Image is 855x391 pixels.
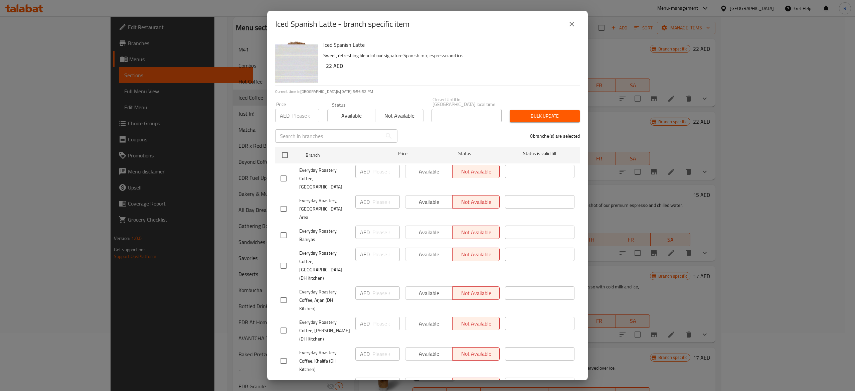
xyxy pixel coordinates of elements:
[330,111,373,121] span: Available
[292,109,319,122] input: Please enter price
[360,228,370,236] p: AED
[430,149,500,158] span: Status
[326,61,574,71] h6: 22 AED
[372,226,400,239] input: Please enter price
[360,289,370,297] p: AED
[275,129,382,143] input: Search in branches
[299,227,350,244] span: Everyday Roastery, Baniyas
[360,198,370,206] p: AED
[299,318,350,343] span: Everyday Roastery Coffee, [PERSON_NAME] (DH Kitchen)
[306,151,375,159] span: Branch
[380,149,425,158] span: Price
[275,89,580,95] p: Current time in [GEOGRAPHIC_DATA] is [DATE] 5:56:52 PM
[564,16,580,32] button: close
[299,349,350,374] span: Everyday Roastery Coffee, Khalifa (DH Kitchen)
[299,249,350,282] span: Everyday Roastery Coffee, [GEOGRAPHIC_DATA] (DH Kitchen)
[515,112,574,120] span: Bulk update
[299,288,350,313] span: Everyday Roastery Coffee, Arjan (DH Kitchen)
[360,167,370,175] p: AED
[505,149,574,158] span: Status is valid till
[378,111,420,121] span: Not available
[510,110,580,122] button: Bulk update
[372,378,400,391] input: Please enter price
[323,51,574,60] p: Sweet, refreshing blend of our signature Spanish mix, espresso and ice.
[372,248,400,261] input: Please enter price
[372,286,400,300] input: Please enter price
[323,40,574,49] h6: Iced Spanish Latte
[530,133,580,139] p: 0 branche(s) are selected
[360,350,370,358] p: AED
[372,165,400,178] input: Please enter price
[360,380,370,388] p: AED
[299,197,350,222] span: Everyday Roastery, [GEOGRAPHIC_DATA] Area
[275,19,409,29] h2: Iced Spanish Latte - branch specific item
[372,195,400,209] input: Please enter price
[372,317,400,330] input: Please enter price
[360,250,370,258] p: AED
[372,347,400,361] input: Please enter price
[375,109,423,122] button: Not available
[280,112,290,120] p: AED
[360,319,370,328] p: AED
[299,166,350,191] span: Everyday Roastery Coffee, [GEOGRAPHIC_DATA]
[327,109,375,122] button: Available
[275,40,318,83] img: Iced Spanish Latte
